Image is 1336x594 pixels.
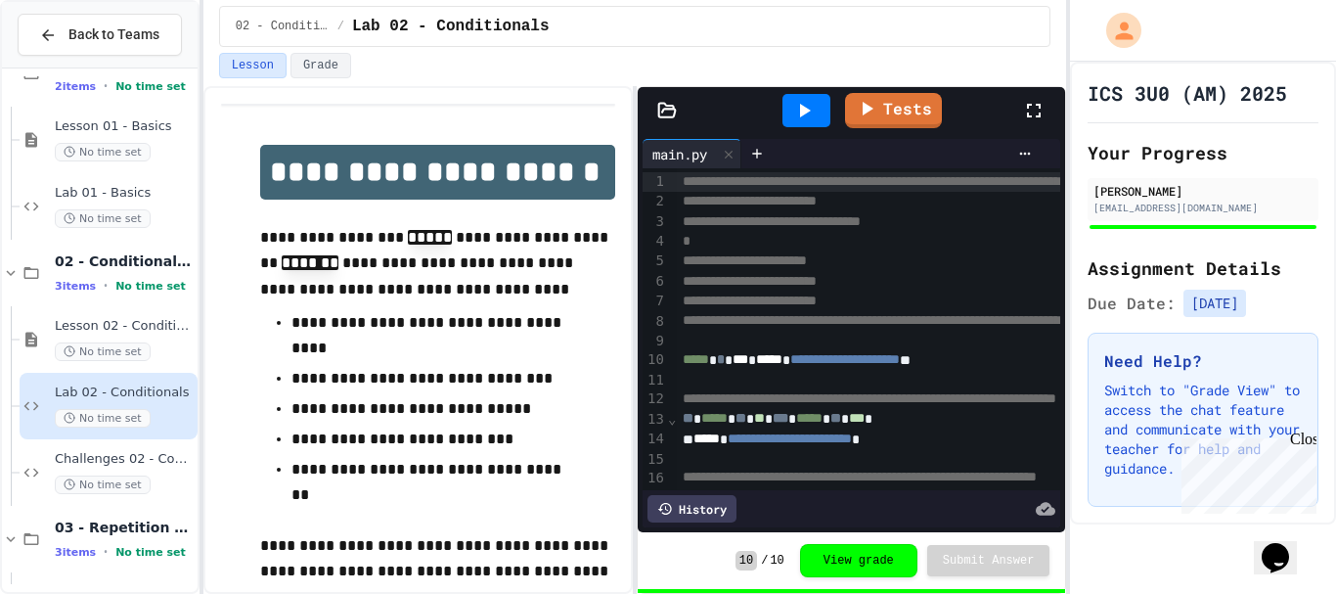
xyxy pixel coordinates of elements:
[643,469,667,488] div: 16
[55,385,194,401] span: Lab 02 - Conditionals
[104,278,108,294] span: •
[643,292,667,311] div: 7
[1088,254,1318,282] h2: Assignment Details
[643,450,667,470] div: 15
[115,546,186,559] span: No time set
[643,272,667,292] div: 6
[352,15,550,38] span: Lab 02 - Conditionals
[800,544,917,577] button: View grade
[1088,139,1318,166] h2: Your Progress
[643,232,667,251] div: 4
[1093,201,1313,215] div: [EMAIL_ADDRESS][DOMAIN_NAME]
[55,185,194,202] span: Lab 01 - Basics
[667,490,677,506] span: Fold line
[55,118,194,135] span: Lesson 01 - Basics
[8,8,135,124] div: Chat with us now!Close
[55,280,96,293] span: 3 items
[943,553,1035,569] span: Submit Answer
[643,350,667,370] div: 10
[55,546,96,559] span: 3 items
[1088,79,1287,107] h1: ICS 3U0 (AM) 2025
[337,19,344,34] span: /
[236,19,330,34] span: 02 - Conditional Statements (if)
[643,212,667,232] div: 3
[770,553,783,569] span: 10
[1254,516,1316,574] iframe: chat widget
[1086,8,1146,53] div: My Account
[55,143,151,161] span: No time set
[104,78,108,94] span: •
[643,332,667,351] div: 9
[55,252,194,270] span: 02 - Conditional Statements (if)
[643,389,667,409] div: 12
[55,80,96,93] span: 2 items
[55,409,151,428] span: No time set
[55,209,151,228] span: No time set
[927,545,1050,576] button: Submit Answer
[1104,349,1302,373] h3: Need Help?
[643,172,667,192] div: 1
[643,371,667,390] div: 11
[55,318,194,335] span: Lesson 02 - Conditional Statements (if)
[643,430,667,449] div: 14
[1183,290,1246,317] span: [DATE]
[643,251,667,271] div: 5
[55,343,151,361] span: No time set
[643,312,667,332] div: 8
[643,488,667,508] div: 17
[643,144,717,164] div: main.py
[845,93,942,128] a: Tests
[643,410,667,430] div: 13
[643,139,741,168] div: main.py
[104,544,108,560] span: •
[647,495,736,523] div: History
[735,551,757,571] span: 10
[219,53,287,78] button: Lesson
[290,53,351,78] button: Grade
[1093,182,1313,200] div: [PERSON_NAME]
[55,476,151,494] span: No time set
[1174,431,1316,514] iframe: chat widget
[667,411,677,427] span: Fold line
[1088,292,1176,315] span: Due Date:
[55,519,194,536] span: 03 - Repetition (while and for)
[1104,381,1302,479] p: Switch to "Grade View" to access the chat feature and communicate with your teacher for help and ...
[761,553,768,569] span: /
[68,24,159,45] span: Back to Teams
[115,280,186,293] span: No time set
[643,192,667,211] div: 2
[55,451,194,468] span: Challenges 02 - Conditionals
[18,14,182,56] button: Back to Teams
[115,80,186,93] span: No time set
